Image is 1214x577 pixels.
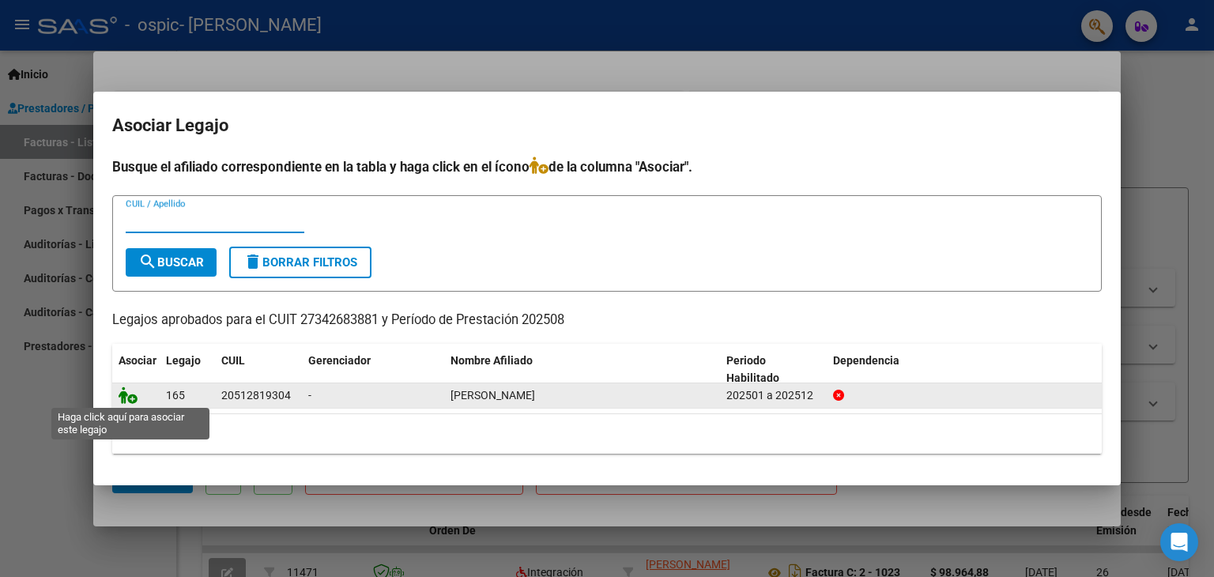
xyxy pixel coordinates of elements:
p: Legajos aprobados para el CUIT 27342683881 y Período de Prestación 202508 [112,311,1102,330]
span: 165 [166,389,185,402]
datatable-header-cell: Periodo Habilitado [720,344,827,396]
span: SANCHEZ IVAN RAMIRO [451,389,535,402]
span: Buscar [138,255,204,270]
datatable-header-cell: Asociar [112,344,160,396]
div: Open Intercom Messenger [1160,523,1198,561]
datatable-header-cell: Legajo [160,344,215,396]
mat-icon: delete [243,252,262,271]
mat-icon: search [138,252,157,271]
div: 1 registros [112,414,1102,454]
span: Periodo Habilitado [726,354,779,385]
span: Gerenciador [308,354,371,367]
datatable-header-cell: Gerenciador [302,344,444,396]
datatable-header-cell: Dependencia [827,344,1103,396]
span: - [308,389,311,402]
span: Dependencia [833,354,899,367]
span: CUIL [221,354,245,367]
h4: Busque el afiliado correspondiente en la tabla y haga click en el ícono de la columna "Asociar". [112,157,1102,177]
span: Asociar [119,354,156,367]
span: Legajo [166,354,201,367]
span: Borrar Filtros [243,255,357,270]
button: Buscar [126,248,217,277]
span: Nombre Afiliado [451,354,533,367]
datatable-header-cell: CUIL [215,344,302,396]
datatable-header-cell: Nombre Afiliado [444,344,720,396]
div: 20512819304 [221,387,291,405]
div: 202501 a 202512 [726,387,820,405]
h2: Asociar Legajo [112,111,1102,141]
button: Borrar Filtros [229,247,371,278]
